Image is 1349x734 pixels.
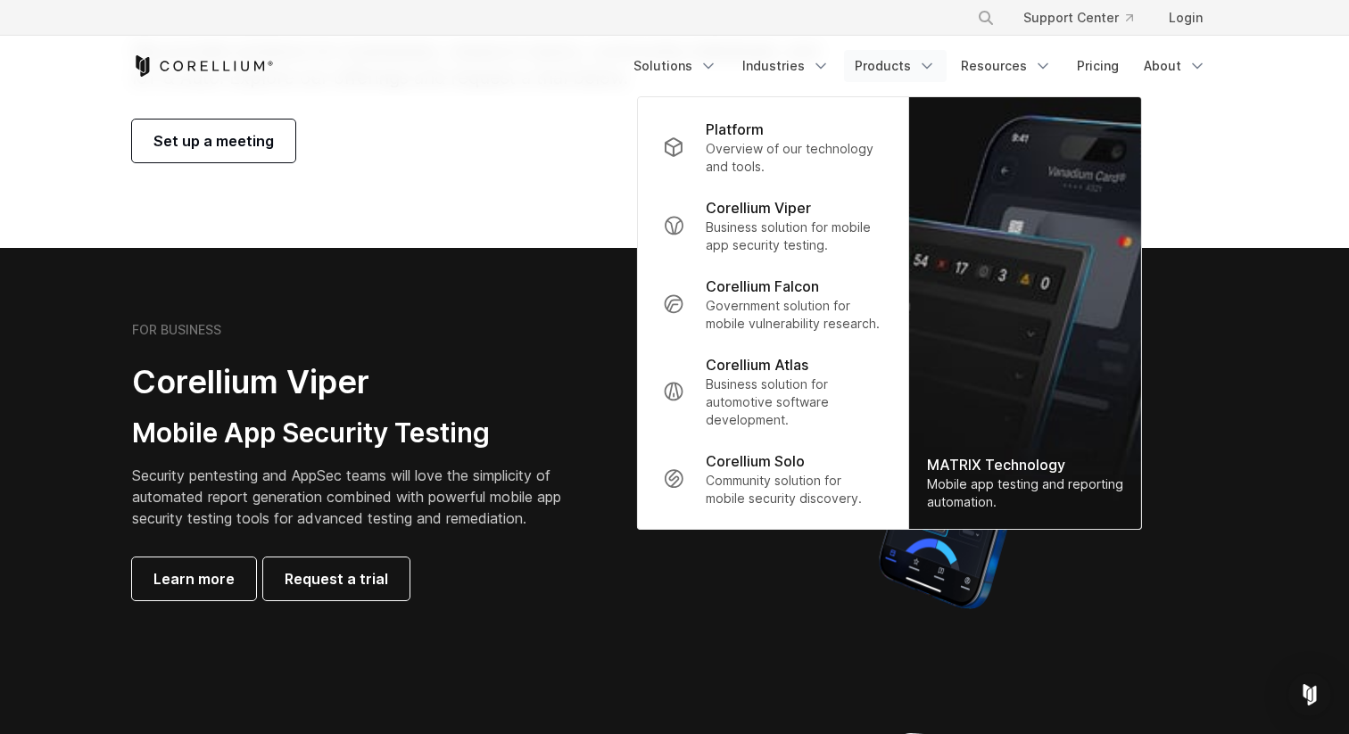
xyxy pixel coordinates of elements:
[844,50,947,82] a: Products
[956,2,1217,34] div: Navigation Menu
[132,322,221,338] h6: FOR BUSINESS
[623,50,728,82] a: Solutions
[649,108,898,186] a: Platform Overview of our technology and tools.
[132,465,589,529] p: Security pentesting and AppSec teams will love the simplicity of automated report generation comb...
[909,97,1141,529] img: Matrix_WebNav_1x
[950,50,1063,82] a: Resources
[927,475,1123,511] div: Mobile app testing and reporting automation.
[132,362,589,402] h2: Corellium Viper
[649,440,898,518] a: Corellium Solo Community solution for mobile security discovery.
[927,454,1123,475] div: MATRIX Technology
[132,557,256,600] a: Learn more
[706,276,819,297] p: Corellium Falcon
[970,2,1002,34] button: Search
[706,140,883,176] p: Overview of our technology and tools.
[706,219,883,254] p: Business solution for mobile app security testing.
[153,130,274,152] span: Set up a meeting
[909,97,1141,529] a: MATRIX Technology Mobile app testing and reporting automation.
[1155,2,1217,34] a: Login
[706,119,764,140] p: Platform
[153,568,235,590] span: Learn more
[132,120,295,162] a: Set up a meeting
[1009,2,1147,34] a: Support Center
[1066,50,1130,82] a: Pricing
[706,297,883,333] p: Government solution for mobile vulnerability research.
[132,416,589,450] h3: Mobile App Security Testing
[649,343,898,440] a: Corellium Atlas Business solution for automotive software development.
[706,375,883,429] p: Business solution for automotive software development.
[1288,673,1331,716] div: Open Intercom Messenger
[623,50,1217,82] div: Navigation Menu
[706,197,811,219] p: Corellium Viper
[649,265,898,343] a: Corellium Falcon Government solution for mobile vulnerability research.
[263,557,410,600] a: Request a trial
[1133,50,1217,82] a: About
[706,354,808,375] p: Corellium Atlas
[706,450,805,472] p: Corellium Solo
[706,472,883,507] p: Community solution for mobile security discovery.
[132,55,274,77] a: Corellium Home
[285,568,388,590] span: Request a trial
[732,50,840,82] a: Industries
[649,186,898,265] a: Corellium Viper Business solution for mobile app security testing.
